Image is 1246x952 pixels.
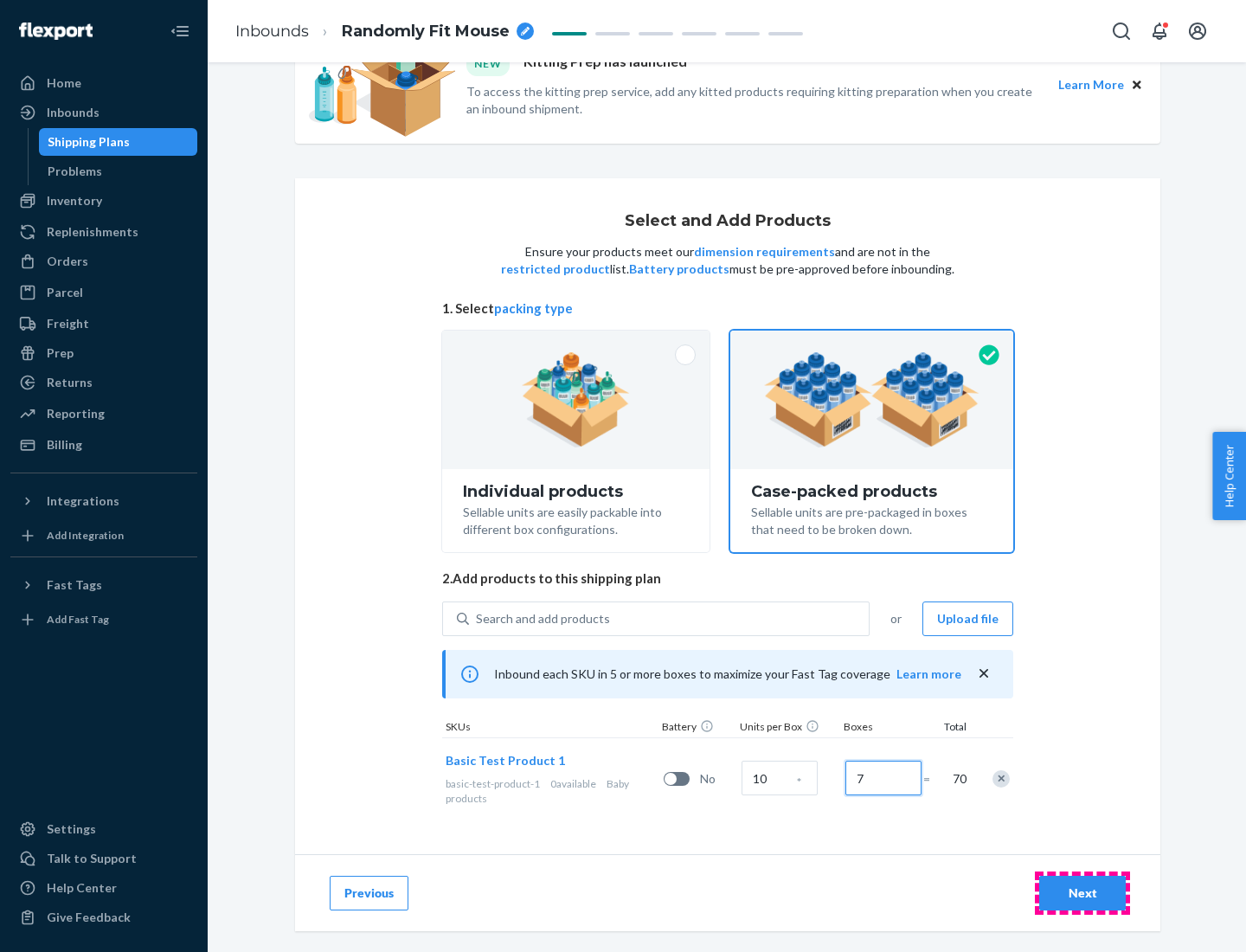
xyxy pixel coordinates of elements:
[39,128,198,156] a: Shipping Plans
[694,243,835,261] button: dimension requirements
[446,752,565,769] button: Basic Test Product 1
[47,192,102,209] div: Inventory
[742,761,818,795] input: Case Quantity
[658,719,736,737] div: Battery
[48,133,130,151] div: Shipping Plans
[845,761,922,795] input: Number of boxes
[499,243,956,278] p: Ensure your products meet our and are not in the list. must be pre-approved before inbounding.
[10,874,197,902] a: Help Center
[47,612,109,627] div: Add Fast Tag
[47,74,81,92] div: Home
[10,339,197,367] a: Prep
[10,606,197,634] a: Add Fast Tag
[629,261,729,278] button: Battery products
[523,52,687,75] p: Kitting Prep has launched
[1039,876,1126,910] button: Next
[890,610,902,627] span: or
[47,492,119,510] div: Integrations
[10,571,197,599] button: Fast Tags
[10,815,197,843] a: Settings
[47,315,89,332] div: Freight
[10,431,197,459] a: Billing
[476,610,610,627] div: Search and add products
[10,487,197,515] button: Integrations
[896,666,961,683] button: Learn more
[1127,75,1146,94] button: Close
[1054,884,1111,902] div: Next
[47,436,82,453] div: Billing
[1180,14,1215,48] button: Open account menu
[47,909,131,926] div: Give Feedback
[47,405,105,422] div: Reporting
[47,879,117,897] div: Help Center
[47,223,138,241] div: Replenishments
[442,569,1013,588] span: 2. Add products to this shipping plan
[751,500,992,538] div: Sellable units are pre-packaged in boxes that need to be broken down.
[19,23,93,40] img: Flexport logo
[10,187,197,215] a: Inventory
[1212,432,1246,520] button: Help Center
[47,576,102,594] div: Fast Tags
[342,21,510,43] span: Randomly Fit Mouse
[10,279,197,306] a: Parcel
[47,284,83,301] div: Parcel
[446,753,565,768] span: Basic Test Product 1
[625,213,831,230] h1: Select and Add Products
[47,528,124,543] div: Add Integration
[446,777,540,790] span: basic-test-product-1
[1058,75,1124,94] button: Learn More
[446,776,657,806] div: Baby products
[442,719,658,737] div: SKUs
[923,770,941,788] span: =
[10,904,197,931] button: Give Feedback
[501,261,610,278] button: restricted product
[494,299,573,318] button: packing type
[463,500,689,538] div: Sellable units are easily packable into different box configurations.
[10,218,197,246] a: Replenishments
[47,344,74,362] div: Prep
[47,820,96,838] div: Settings
[700,770,735,788] span: No
[927,719,970,737] div: Total
[550,777,596,790] span: 0 available
[10,400,197,428] a: Reporting
[764,352,979,447] img: case-pack.59cecea509d18c883b923b81aeac6d0b.png
[48,163,102,180] div: Problems
[442,299,1013,318] span: 1. Select
[10,69,197,97] a: Home
[466,83,1043,118] p: To access the kitting prep service, add any kitted products requiring kitting preparation when yo...
[10,248,197,275] a: Orders
[47,104,100,121] div: Inbounds
[463,483,689,500] div: Individual products
[47,850,137,867] div: Talk to Support
[222,6,548,57] ol: breadcrumbs
[10,522,197,550] a: Add Integration
[975,665,992,683] button: close
[235,22,309,41] a: Inbounds
[10,99,197,126] a: Inbounds
[442,650,1013,698] div: Inbound each SKU in 5 or more boxes to maximize your Fast Tag coverage
[736,719,840,737] div: Units per Box
[949,770,967,788] span: 70
[47,374,93,391] div: Returns
[1142,14,1177,48] button: Open notifications
[466,52,510,75] div: NEW
[330,876,408,910] button: Previous
[163,14,197,48] button: Close Navigation
[1104,14,1139,48] button: Open Search Box
[751,483,992,500] div: Case-packed products
[10,310,197,338] a: Freight
[922,601,1013,636] button: Upload file
[47,253,88,270] div: Orders
[840,719,927,737] div: Boxes
[522,352,630,447] img: individual-pack.facf35554cb0f1810c75b2bd6df2d64e.png
[10,845,197,872] a: Talk to Support
[10,369,197,396] a: Returns
[39,158,198,185] a: Problems
[992,770,1010,788] div: Remove Item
